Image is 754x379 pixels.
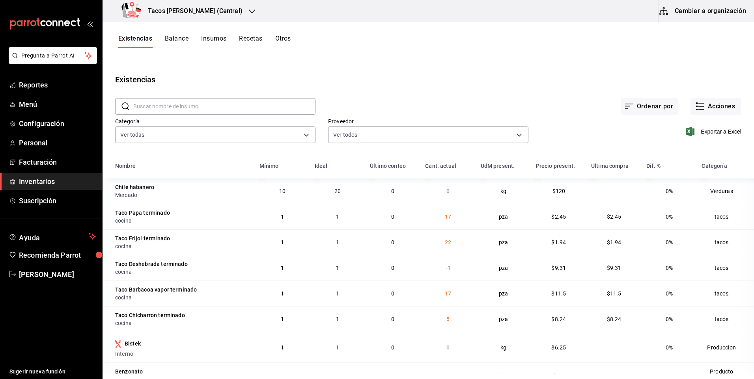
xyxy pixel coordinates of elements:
span: 17 [445,290,451,297]
span: $190 [552,372,565,379]
span: 0 [391,344,394,351]
span: Personal [19,137,96,148]
span: 0 [446,188,450,194]
td: pza [476,306,531,332]
span: 0% [666,290,673,297]
td: pza [476,255,531,281]
td: kg [476,332,531,362]
div: Taco Chicharron terminado [115,311,185,319]
span: Recomienda Parrot [19,250,96,260]
div: cocina [115,242,250,250]
span: 0 [391,316,394,322]
span: Configuración [19,118,96,129]
span: 1 [336,290,339,297]
span: -1 [446,265,451,271]
td: pza [476,281,531,306]
span: $2.45 [551,214,566,220]
div: UdM present. [481,163,515,169]
td: pza [476,229,531,255]
span: 0 [391,239,394,245]
span: 1 [336,265,339,271]
span: $1.94 [551,239,566,245]
span: 0% [666,265,673,271]
span: 0% [666,316,673,322]
span: 20 [334,188,341,194]
a: Pregunta a Parrot AI [6,57,97,65]
td: pza [476,204,531,229]
span: 1 [281,316,284,322]
span: 1 [281,265,284,271]
span: 1 [336,316,339,322]
button: Existencias [118,35,152,48]
span: 1 [336,372,339,379]
div: Ideal [315,163,328,169]
span: Ver todos [333,131,357,139]
div: Taco Frijol terminado [115,234,170,242]
div: Nombre [115,163,136,169]
span: [PERSON_NAME] [19,269,96,280]
span: 0% [666,344,673,351]
td: tacos [697,229,754,255]
span: 0 [391,188,394,194]
div: Existencias [115,74,155,85]
span: 1 [336,214,339,220]
span: 1 [281,290,284,297]
button: Recetas [239,35,262,48]
span: 1 [281,239,284,245]
td: tacos [697,306,754,332]
input: Buscar nombre de insumo [133,98,315,114]
span: 1 [281,214,284,220]
span: $11.5 [607,290,621,297]
span: $2.45 [607,214,621,220]
label: Categoría [115,119,315,124]
span: Facturación [19,157,96,167]
span: $6.25 [551,344,566,351]
div: Último conteo [370,163,406,169]
div: Última compra [591,163,629,169]
div: cocina [115,319,250,327]
span: Inventarios [19,176,96,187]
span: $1.94 [607,239,621,245]
span: Reportes [19,80,96,90]
span: 1 [336,239,339,245]
span: 1 [281,372,284,379]
button: Ordenar por [621,98,678,115]
span: Ayuda [19,232,86,241]
span: 0 [391,265,394,271]
span: Exportar a Excel [687,127,741,136]
div: Categoría [702,163,727,169]
span: $9.31 [551,265,566,271]
span: 1 [336,344,339,351]
span: $8.24 [551,316,566,322]
div: Taco Papa terminado [115,209,170,217]
span: 0% [666,214,673,220]
td: Produccion [697,332,754,362]
div: Benzonato [115,368,143,375]
span: 0 [391,372,394,379]
span: 1 [281,344,284,351]
div: Dif. % [646,163,661,169]
span: 0 [391,290,394,297]
button: Otros [275,35,291,48]
svg: Insumo producido [115,340,121,348]
span: 0 [391,214,394,220]
div: cocina [115,217,250,225]
span: Menú [19,99,96,110]
div: Taco Barbacoa vapor terminado [115,286,197,294]
div: Bistek [125,340,141,347]
div: Chile habanero [115,183,154,191]
span: 22 [445,239,451,245]
td: tacos [697,204,754,229]
div: navigation tabs [118,35,291,48]
div: Cant. actual [425,163,456,169]
span: Suscripción [19,195,96,206]
button: open_drawer_menu [87,20,93,27]
span: 17 [445,214,451,220]
td: kg [476,178,531,204]
span: $9.31 [607,265,621,271]
span: 5 [446,316,450,322]
div: Mínimo [259,163,279,169]
div: Mercado [115,191,250,199]
td: tacos [697,281,754,306]
label: Proveedor [328,119,528,124]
